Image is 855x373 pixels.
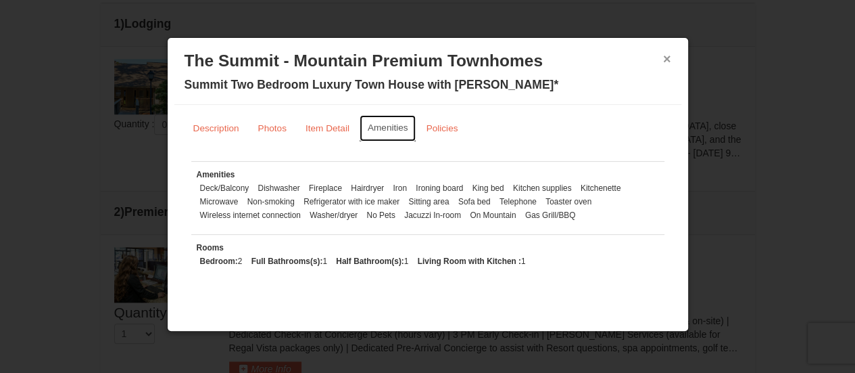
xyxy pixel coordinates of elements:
[255,181,303,195] li: Dishwasher
[417,115,466,141] a: Policies
[336,257,404,266] strong: Half Bathroom(s):
[426,123,458,133] small: Policies
[185,115,248,141] a: Description
[251,257,323,266] strong: Full Bathrooms(s):
[185,51,671,71] h3: The Summit - Mountain Premium Townhomes
[306,181,345,195] li: Fireplace
[244,195,298,209] li: Non-smoking
[197,255,246,268] li: 2
[363,209,398,222] li: No Pets
[249,115,295,141] a: Photos
[522,209,579,222] li: Gas Grill/BBQ
[200,257,238,266] strong: Bedroom:
[197,195,242,209] li: Microwave
[414,255,529,268] li: 1
[185,78,671,91] h4: Summit Two Bedroom Luxury Town House with [PERSON_NAME]*
[466,209,519,222] li: On Mountain
[542,195,595,209] li: Toaster oven
[197,170,235,179] small: Amenities
[577,181,625,195] li: Kitchenette
[469,181,508,195] li: King bed
[197,181,253,195] li: Deck/Balcony
[347,181,387,195] li: Hairdryer
[496,195,540,209] li: Telephone
[405,195,452,209] li: Sitting area
[389,181,410,195] li: Iron
[333,255,412,268] li: 1
[510,181,575,195] li: Kitchen supplies
[360,115,416,141] a: Amenities
[455,195,494,209] li: Sofa bed
[663,52,671,66] button: ×
[193,123,239,133] small: Description
[418,257,521,266] strong: Living Room with Kitchen :
[258,123,287,133] small: Photos
[248,255,331,268] li: 1
[197,243,224,253] small: Rooms
[306,209,361,222] li: Washer/dryer
[401,209,464,222] li: Jacuzzi In-room
[297,115,358,141] a: Item Detail
[368,123,408,133] small: Amenities
[306,123,349,133] small: Item Detail
[300,195,403,209] li: Refrigerator with ice maker
[412,181,466,195] li: Ironing board
[197,209,304,222] li: Wireless internet connection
